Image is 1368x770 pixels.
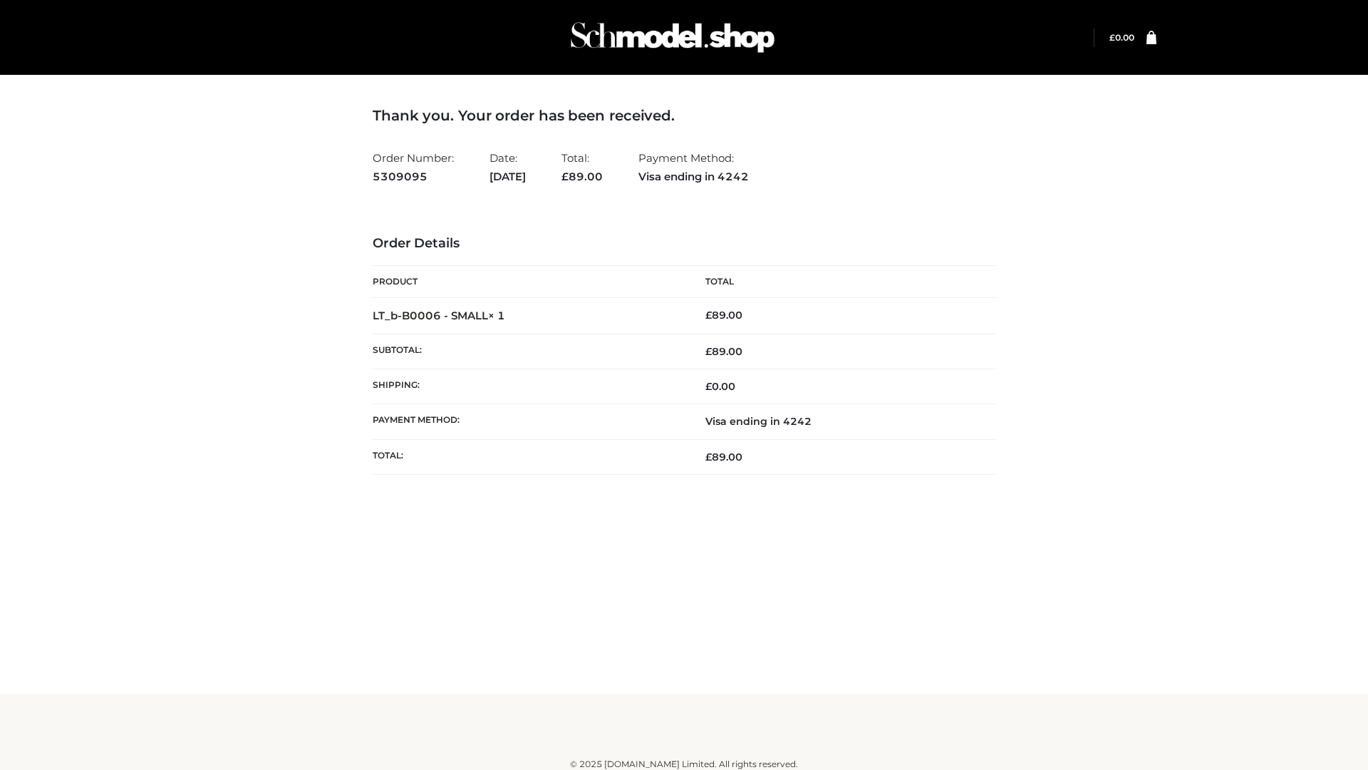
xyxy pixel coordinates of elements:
[1109,32,1115,43] span: £
[373,266,684,298] th: Product
[705,345,742,358] span: 89.00
[373,404,684,439] th: Payment method:
[705,451,742,463] span: 89.00
[705,380,712,393] span: £
[684,404,995,439] td: Visa ending in 4242
[566,9,779,66] img: Schmodel Admin 964
[705,345,712,358] span: £
[373,145,454,189] li: Order Number:
[1109,32,1134,43] bdi: 0.00
[488,309,505,322] strong: × 1
[373,309,505,322] strong: LT_b-B0006 - SMALL
[489,145,526,189] li: Date:
[373,107,995,124] h3: Thank you. Your order has been received.
[373,369,684,404] th: Shipping:
[638,145,749,189] li: Payment Method:
[705,309,712,322] span: £
[561,145,603,189] li: Total:
[638,168,749,186] strong: Visa ending in 4242
[705,380,735,393] bdi: 0.00
[489,168,526,186] strong: [DATE]
[561,170,569,183] span: £
[373,168,454,186] strong: 5309095
[373,236,995,252] h3: Order Details
[373,439,684,474] th: Total:
[561,170,603,183] span: 89.00
[705,451,712,463] span: £
[705,309,742,322] bdi: 89.00
[1109,32,1134,43] a: £0.00
[684,266,995,298] th: Total
[373,334,684,369] th: Subtotal:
